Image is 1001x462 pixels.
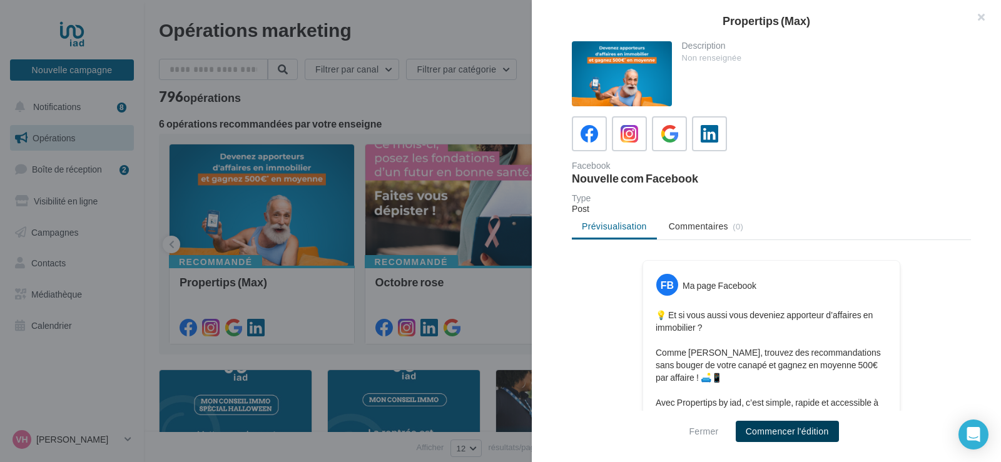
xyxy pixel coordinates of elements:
[682,53,962,64] div: Non renseignée
[572,173,766,184] div: Nouvelle com Facebook
[656,309,887,421] p: 💡 Et si vous aussi vous deveniez apporteur d’affaires en immobilier ? Comme [PERSON_NAME], trouve...
[733,221,743,231] span: (0)
[736,421,839,442] button: Commencer l'édition
[552,15,981,26] div: Propertips (Max)
[958,419,988,449] div: Open Intercom Messenger
[572,194,971,203] div: Type
[572,203,971,215] div: Post
[656,274,678,296] div: FB
[683,279,756,292] div: Ma page Facebook
[684,424,723,439] button: Fermer
[682,41,962,50] div: Description
[572,161,766,170] div: Facebook
[669,220,728,233] span: Commentaires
